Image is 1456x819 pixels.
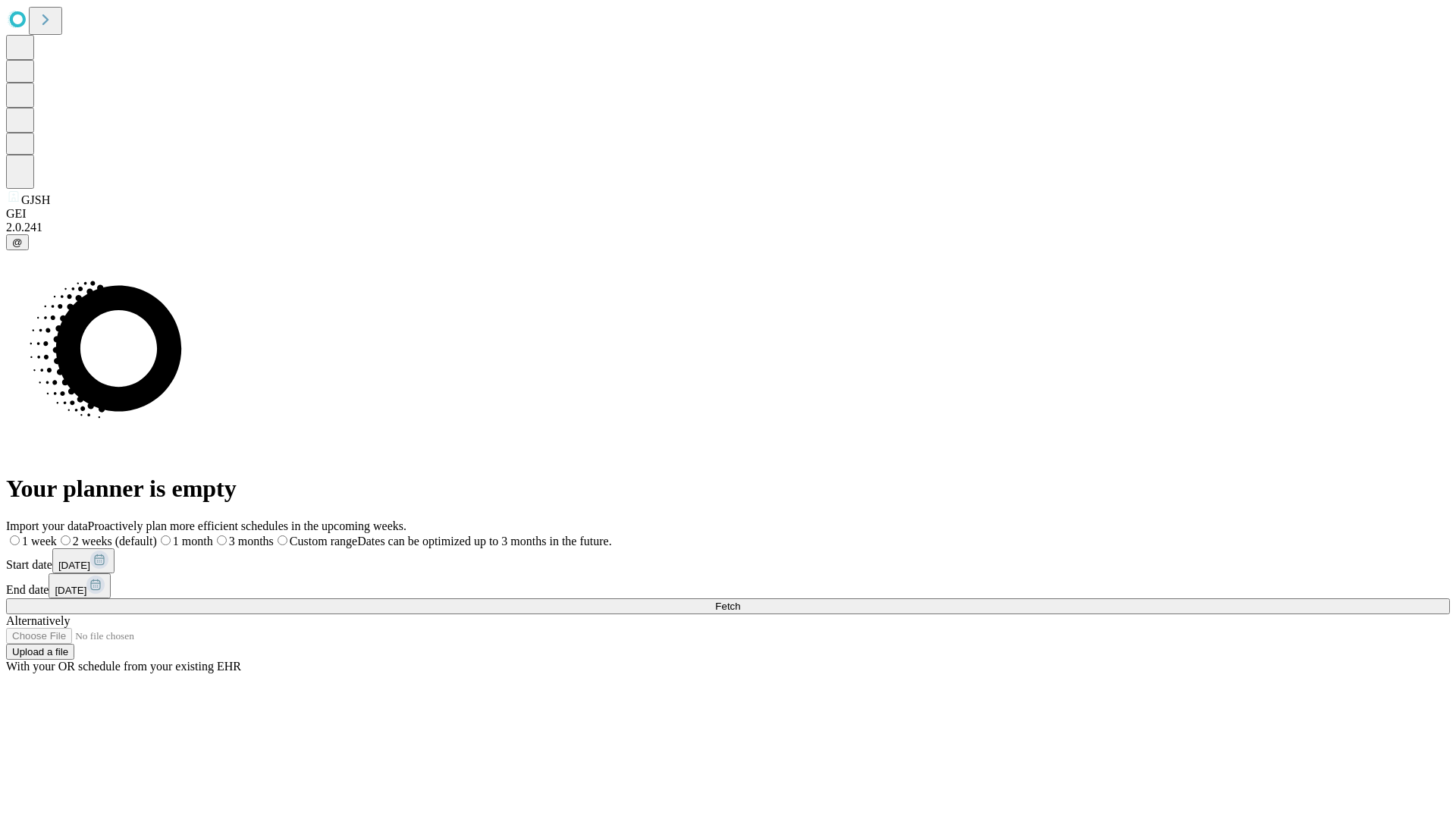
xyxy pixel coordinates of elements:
button: [DATE] [49,573,111,598]
h1: Your planner is empty [6,475,1450,503]
span: Alternatively [6,614,70,627]
span: GJSH [21,193,50,206]
span: 2 weeks (default) [73,535,157,548]
span: Custom range [290,535,357,548]
div: GEI [6,207,1450,221]
span: Dates can be optimized up to 3 months in the future. [357,535,611,548]
span: @ [12,237,23,248]
input: 1 month [161,535,171,545]
div: Start date [6,548,1450,573]
button: Upload a file [6,644,74,660]
span: 3 months [229,535,274,548]
div: End date [6,573,1450,598]
span: Import your data [6,519,88,532]
span: Fetch [715,601,740,612]
span: With your OR schedule from your existing EHR [6,660,241,673]
input: 2 weeks (default) [61,535,71,545]
button: Fetch [6,598,1450,614]
button: [DATE] [52,548,115,573]
input: 1 week [10,535,20,545]
span: 1 month [173,535,213,548]
input: Custom rangeDates can be optimized up to 3 months in the future. [278,535,287,545]
span: [DATE] [55,585,86,596]
span: 1 week [22,535,57,548]
input: 3 months [217,535,227,545]
div: 2.0.241 [6,221,1450,234]
button: @ [6,234,29,250]
span: Proactively plan more efficient schedules in the upcoming weeks. [88,519,406,532]
span: [DATE] [58,560,90,571]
